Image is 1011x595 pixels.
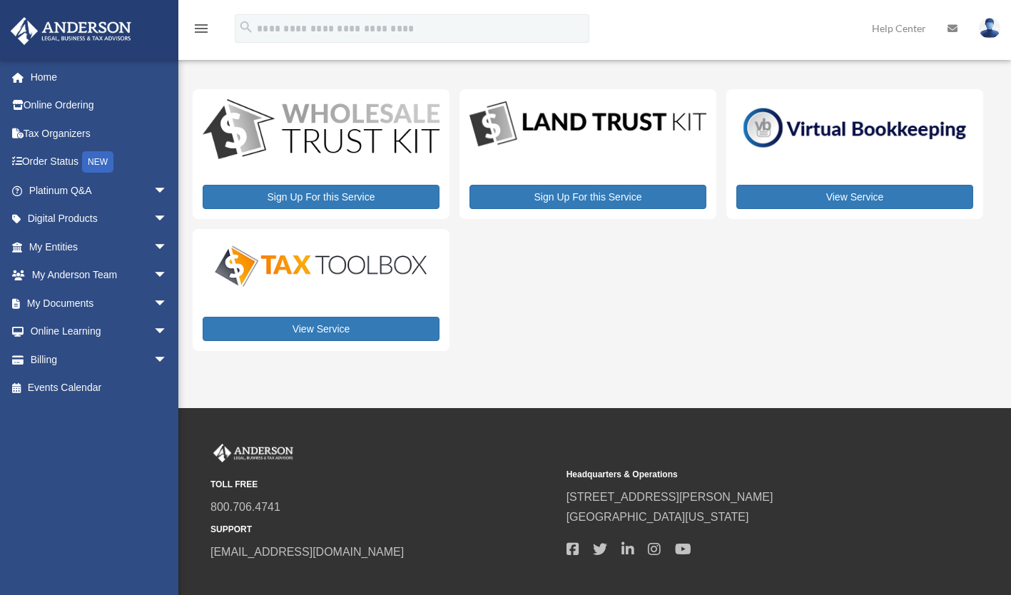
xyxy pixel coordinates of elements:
i: menu [193,20,210,37]
small: TOLL FREE [210,477,557,492]
a: Digital Productsarrow_drop_down [10,205,182,233]
span: arrow_drop_down [153,261,182,290]
a: My Anderson Teamarrow_drop_down [10,261,189,290]
a: Home [10,63,189,91]
span: arrow_drop_down [153,233,182,262]
span: arrow_drop_down [153,176,182,205]
a: [STREET_ADDRESS][PERSON_NAME] [567,491,773,503]
i: search [238,19,254,35]
a: View Service [736,185,973,209]
img: WS-Trust-Kit-lgo-1.jpg [203,99,440,162]
a: Online Ordering [10,91,189,120]
a: Sign Up For this Service [203,185,440,209]
small: SUPPORT [210,522,557,537]
span: arrow_drop_down [153,289,182,318]
a: Tax Organizers [10,119,189,148]
a: My Documentsarrow_drop_down [10,289,189,317]
a: Order StatusNEW [10,148,189,177]
a: [GEOGRAPHIC_DATA][US_STATE] [567,511,749,523]
img: LandTrust_lgo-1.jpg [469,99,706,150]
a: Sign Up For this Service [469,185,706,209]
img: Anderson Advisors Platinum Portal [210,444,296,462]
a: 800.706.4741 [210,501,280,513]
a: Billingarrow_drop_down [10,345,189,374]
a: My Entitiesarrow_drop_down [10,233,189,261]
div: NEW [82,151,113,173]
span: arrow_drop_down [153,345,182,375]
a: menu [193,25,210,37]
a: Online Learningarrow_drop_down [10,317,189,346]
span: arrow_drop_down [153,317,182,347]
a: [EMAIL_ADDRESS][DOMAIN_NAME] [210,546,404,558]
img: User Pic [979,18,1000,39]
a: View Service [203,317,440,341]
img: Anderson Advisors Platinum Portal [6,17,136,45]
a: Platinum Q&Aarrow_drop_down [10,176,189,205]
a: Events Calendar [10,374,189,402]
small: Headquarters & Operations [567,467,913,482]
span: arrow_drop_down [153,205,182,234]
